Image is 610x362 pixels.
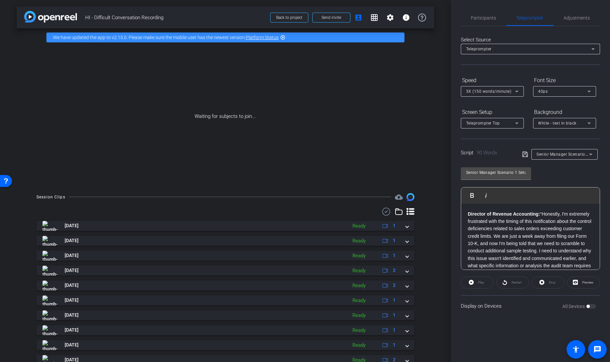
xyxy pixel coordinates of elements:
[564,16,590,20] span: Adjustments
[393,297,396,304] span: 1
[477,150,497,156] span: 90 Words
[538,121,577,126] span: White - text in black
[386,14,394,22] mat-icon: settings
[538,89,548,94] span: 40px
[393,312,396,319] span: 1
[36,281,414,290] mat-expansion-panel-header: thumb-nail[DATE]Ready2
[395,193,403,201] mat-icon: cloud_upload
[46,32,404,42] div: We have updated the app to v2.15.0. Please make sure the mobile user has the newest version.
[567,277,600,288] button: Preview
[42,221,57,231] img: thumb-nail
[246,35,278,40] a: Platform Status
[280,35,285,40] mat-icon: highlight_off
[85,11,266,24] span: HI - Difficult Conversation Recording
[572,345,580,353] mat-icon: accessibility
[480,189,492,202] button: Italic (Ctrl+I)
[468,211,540,217] strong: Director of Revenue Accounting:
[65,222,79,229] span: [DATE]
[393,252,396,259] span: 1
[393,237,396,244] span: 1
[42,295,57,305] img: thumb-nail
[276,15,302,20] span: Back to project
[65,327,79,334] span: [DATE]
[349,222,369,230] div: Ready
[65,267,79,274] span: [DATE]
[24,11,77,23] img: app-logo
[466,47,492,51] span: Teleprompter
[42,325,57,335] img: thumb-nail
[466,169,526,177] input: Title
[533,75,596,86] div: Font Size
[582,281,593,284] span: Preview
[42,266,57,276] img: thumb-nail
[393,222,396,229] span: 1
[370,14,378,22] mat-icon: grid_on
[65,237,79,244] span: [DATE]
[393,267,396,274] span: 2
[393,282,396,289] span: 2
[402,14,410,22] mat-icon: info
[65,282,79,289] span: [DATE]
[593,345,601,353] mat-icon: message
[349,282,369,289] div: Ready
[406,193,414,201] img: Session clips
[42,310,57,320] img: thumb-nail
[312,13,350,23] button: Send invite
[533,107,596,118] div: Background
[461,149,513,157] div: Script
[42,236,57,246] img: thumb-nail
[36,236,414,246] mat-expansion-panel-header: thumb-nail[DATE]Ready1
[36,221,414,231] mat-expansion-panel-header: thumb-nail[DATE]Ready1
[349,297,369,304] div: Ready
[461,295,600,317] div: Display on Devices
[65,297,79,304] span: [DATE]
[36,340,414,350] mat-expansion-panel-header: thumb-nail[DATE]Ready1
[65,312,79,319] span: [DATE]
[349,267,369,275] div: Ready
[517,16,544,20] span: Teleprompter
[393,341,396,348] span: 1
[349,252,369,260] div: Ready
[471,16,496,20] span: Participants
[466,121,500,126] span: Teleprompter Top
[461,107,524,118] div: Screen Setup
[42,251,57,261] img: thumb-nail
[36,295,414,305] mat-expansion-panel-header: thumb-nail[DATE]Ready1
[537,151,601,157] span: Senior Manager Scenario 1 Setup
[36,194,65,200] div: Session Clips
[395,193,403,201] span: Destinations for your clips
[349,341,369,349] div: Ready
[42,340,57,350] img: thumb-nail
[461,75,524,86] div: Speed
[349,312,369,319] div: Ready
[354,14,362,22] mat-icon: account_box
[65,341,79,348] span: [DATE]
[468,210,593,284] p: “Honestly, I'm extremely frustrated with the timing of this notification about the control defici...
[349,327,369,334] div: Ready
[562,303,586,310] label: All Devices
[270,13,308,23] button: Back to project
[466,89,512,94] span: 5X (150 words/minute)
[36,325,414,335] mat-expansion-panel-header: thumb-nail[DATE]Ready1
[36,251,414,261] mat-expansion-panel-header: thumb-nail[DATE]Ready1
[17,46,434,186] div: Waiting for subjects to join...
[36,266,414,276] mat-expansion-panel-header: thumb-nail[DATE]Ready2
[466,189,478,202] button: Bold (Ctrl+B)
[65,252,79,259] span: [DATE]
[36,310,414,320] mat-expansion-panel-header: thumb-nail[DATE]Ready1
[322,15,341,20] span: Send invite
[349,237,369,245] div: Ready
[461,36,600,44] div: Select Source
[393,327,396,334] span: 1
[42,281,57,290] img: thumb-nail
